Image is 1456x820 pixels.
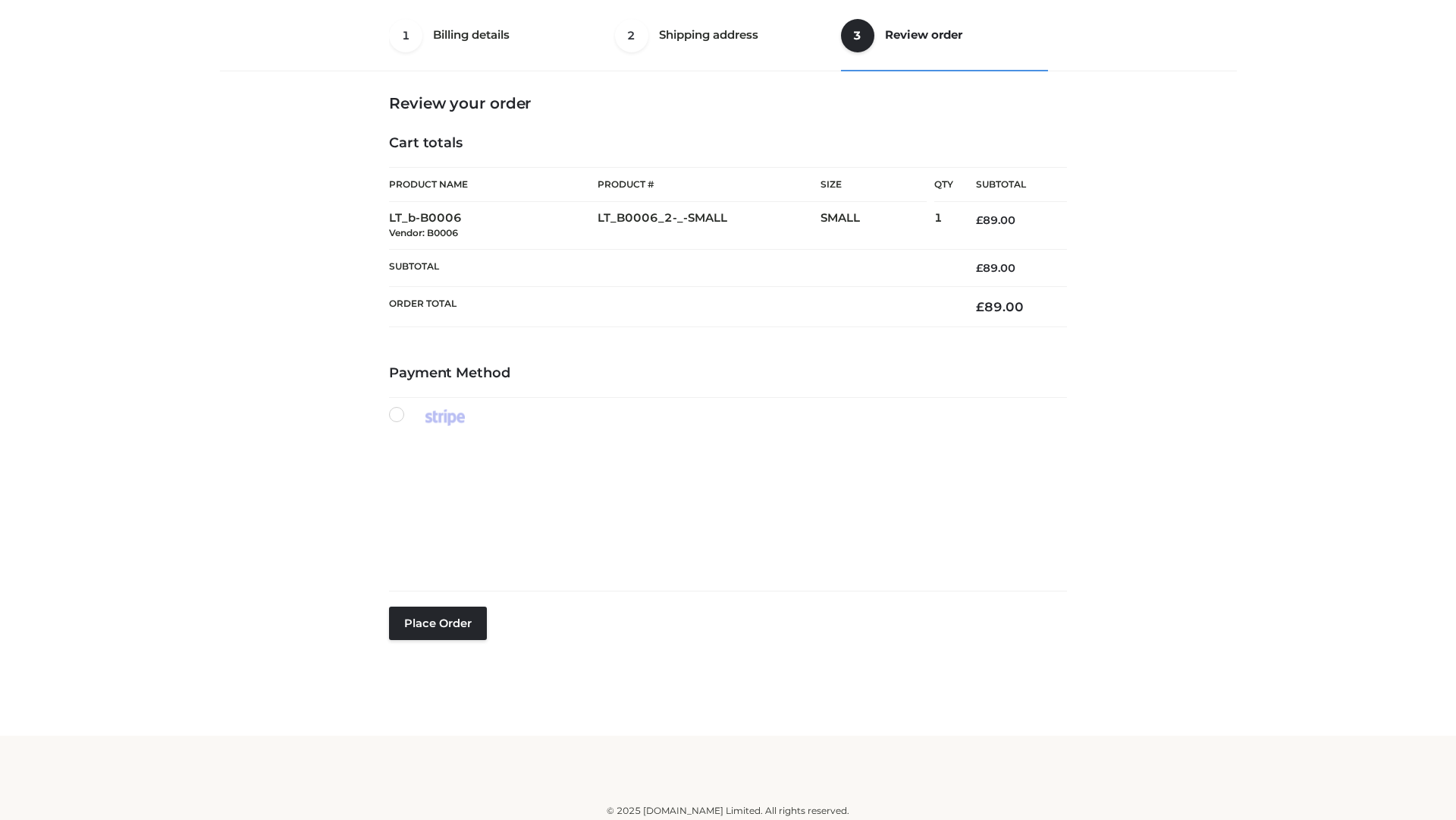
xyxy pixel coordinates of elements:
span: £ [976,213,983,227]
iframe: Secure payment input frame [386,423,1064,579]
th: Product Name [389,167,598,202]
td: SMALL [821,202,934,250]
th: Size [821,168,927,202]
th: Order Total [389,287,953,327]
td: 1 [934,202,953,250]
span: £ [976,261,983,275]
small: Vendor: B0006 [389,227,458,238]
th: Subtotal [953,168,1067,202]
th: Subtotal [389,249,953,286]
div: © 2025 [DOMAIN_NAME] Limited. All rights reserved. [225,803,1231,818]
bdi: 89.00 [976,261,1015,275]
h4: Payment Method [389,365,1067,382]
h3: Review your order [389,94,1067,112]
td: LT_b-B0006 [389,202,598,250]
button: Place order [389,607,487,640]
th: Qty [934,167,953,202]
th: Product # [598,167,821,202]
span: £ [976,299,984,314]
bdi: 89.00 [976,213,1015,227]
bdi: 89.00 [976,299,1024,314]
td: LT_B0006_2-_-SMALL [598,202,821,250]
h4: Cart totals [389,135,1067,152]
